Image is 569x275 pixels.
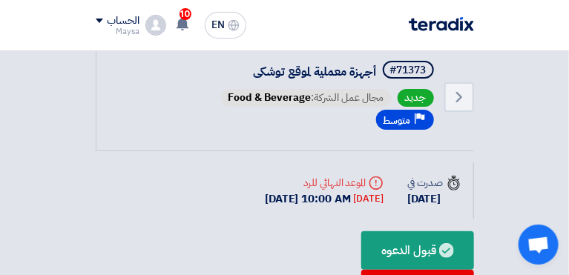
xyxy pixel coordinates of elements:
[265,175,384,190] div: الموعد النهائي للرد
[384,113,411,127] span: متوسط
[390,65,427,76] div: #71373
[354,191,384,206] div: [DATE]
[228,90,312,105] span: Food & Beverage
[221,89,392,107] span: مجال عمل الشركة:
[218,61,437,82] h5: أجهزة معملية لموقع توشكى
[211,20,225,30] span: EN
[409,17,474,31] img: Teradix logo
[398,89,434,107] span: جديد
[180,8,191,20] span: 10
[254,63,377,81] span: أجهزة معملية لموقع توشكى
[361,231,473,270] div: قبول الدعوه
[265,190,384,208] div: [DATE] 10:00 AM
[519,225,559,265] div: دردشة مفتوحة
[108,15,139,27] div: الحساب
[145,15,166,36] img: profile_test.png
[407,175,461,190] div: صدرت في
[96,27,139,36] div: Maysa
[407,190,461,208] div: [DATE]
[205,12,246,39] button: EN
